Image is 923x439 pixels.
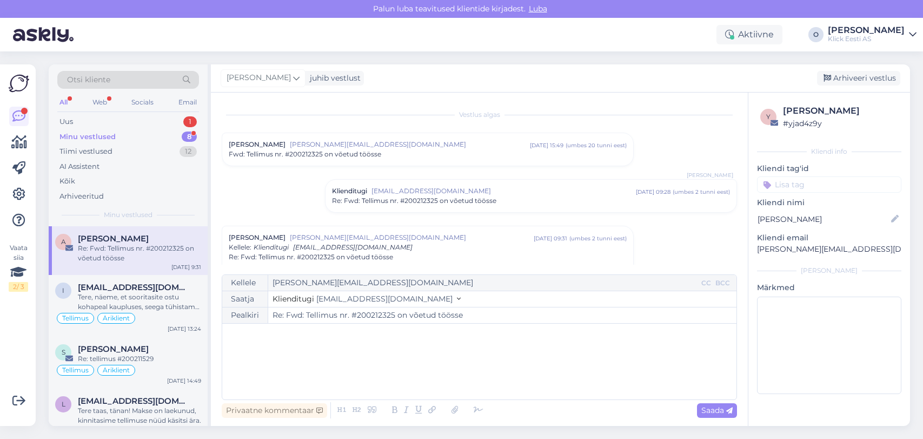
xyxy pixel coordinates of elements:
div: Tiimi vestlused [59,146,112,157]
div: [PERSON_NAME] [783,104,898,117]
div: AI Assistent [59,161,99,172]
div: Minu vestlused [59,132,116,142]
div: [PERSON_NAME] [828,26,905,35]
button: Klienditugi [EMAIL_ADDRESS][DOMAIN_NAME] [273,293,461,305]
img: Askly Logo [9,73,29,94]
span: y [766,113,771,121]
input: Recepient... [268,275,699,291]
span: Klienditugi [254,243,289,251]
p: Kliendi nimi [757,197,901,208]
div: Pealkiri [222,307,268,323]
div: Web [90,95,109,109]
div: Saatja [222,291,268,307]
p: Märkmed [757,282,901,293]
div: Socials [129,95,156,109]
span: Klienditugi [273,294,314,304]
p: [PERSON_NAME][EMAIL_ADDRESS][DOMAIN_NAME] [757,244,901,255]
input: Lisa tag [757,176,901,193]
span: Luba [526,4,550,14]
div: Re: tellimus #200211529 [78,354,201,364]
span: [PERSON_NAME][EMAIL_ADDRESS][DOMAIN_NAME] [290,140,530,149]
div: Arhiveeri vestlus [817,71,900,86]
span: A [61,238,66,246]
div: All [57,95,70,109]
span: Tellimus [62,315,89,322]
div: ( umbes 20 tunni eest ) [566,141,627,149]
span: info@etselekter.ee [78,283,190,292]
span: Re: Fwd: Tellimus nr. #200212325 on võetud töösse [332,196,496,206]
div: BCC [713,278,732,288]
div: Email [176,95,199,109]
span: S [62,348,65,356]
span: [PERSON_NAME][EMAIL_ADDRESS][DOMAIN_NAME] [290,233,534,243]
input: Write subject here... [268,307,736,323]
div: Uus [59,116,73,127]
span: Äriklient [103,367,130,374]
div: Kellele [222,275,268,291]
div: Vestlus algas [222,110,737,120]
span: Klienditugi [332,186,367,196]
div: [DATE] 09:28 [636,188,670,196]
div: [DATE] 09:31 [534,234,567,243]
div: [DATE] 9:31 [171,263,201,271]
span: Saada [701,405,733,415]
span: [EMAIL_ADDRESS][DOMAIN_NAME] [293,243,413,251]
span: Fwd: Tellimus nr. #200212325 on võetud töösse [229,149,381,159]
span: [PERSON_NAME] [229,233,285,243]
div: juhib vestlust [306,73,361,84]
div: 2 / 3 [9,282,28,292]
div: ( umbes 2 tunni eest ) [673,188,730,196]
span: l [62,400,65,408]
span: lisettecarolineanton@gmail.com [78,396,190,406]
div: Kliendi info [757,147,901,156]
div: Klick Eesti AS [828,35,905,43]
span: Tellimus [62,367,89,374]
div: Re: Fwd: Tellimus nr. #200212325 on võetud töösse [78,244,201,263]
p: Kliendi email [757,232,901,244]
div: Aktiivne [716,25,782,44]
div: ( umbes 2 tunni eest ) [569,234,627,243]
div: Arhiveeritud [59,191,104,202]
span: Minu vestlused [104,210,152,220]
div: Kõik [59,176,75,187]
div: [DATE] 14:49 [167,377,201,385]
span: Re: Fwd: Tellimus nr. #200212325 on võetud töösse [229,252,393,262]
span: Sergei Ruban [78,344,149,354]
span: [PERSON_NAME] [229,140,285,149]
div: [PERSON_NAME] [757,266,901,276]
span: i [62,286,64,294]
div: 12 [180,146,197,157]
div: Privaatne kommentaar [222,403,327,418]
a: [PERSON_NAME]Klick Eesti AS [828,26,917,43]
span: [PERSON_NAME] [687,171,733,179]
div: Vaata siia [9,243,28,292]
span: [PERSON_NAME] [227,72,291,84]
div: # yjad4z9y [783,117,898,129]
span: Otsi kliente [67,74,110,86]
div: [DATE] 13:24 [168,325,201,333]
span: Annemari Oherd [78,234,149,244]
div: Tere, näeme, et sooritasite ostu kohapeal kaupluses, seega tühistame epoe tellimuse ära. [78,292,201,312]
span: Kellele : [229,243,251,251]
div: Tere taas, tänan! Makse on laekunud, kinnitasime tellimuse nüüd käsitsi ära. [78,406,201,425]
span: Äriklient [103,315,130,322]
div: 1 [183,116,197,127]
span: [EMAIL_ADDRESS][DOMAIN_NAME] [371,186,636,196]
div: [DATE] 15:49 [530,141,563,149]
input: Lisa nimi [758,213,889,225]
div: 8 [182,132,197,142]
p: Kliendi tag'id [757,163,901,174]
div: CC [699,278,713,288]
span: [EMAIL_ADDRESS][DOMAIN_NAME] [316,294,453,304]
div: O [808,27,824,42]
